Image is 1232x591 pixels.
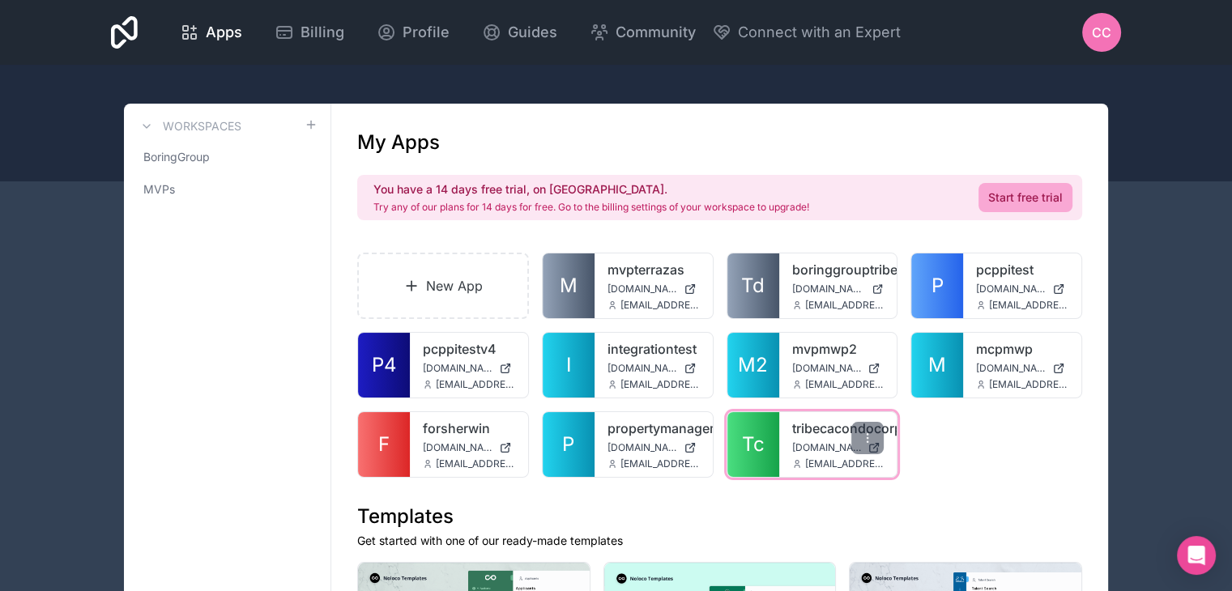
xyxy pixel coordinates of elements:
[143,181,175,198] span: MVPs
[1092,23,1111,42] span: CC
[137,142,318,172] a: BoringGroup
[560,273,578,299] span: M
[137,117,241,136] a: Workspaces
[423,362,515,375] a: [DOMAIN_NAME]
[562,432,574,457] span: P
[792,419,885,438] a: tribecacondocorp
[742,432,765,457] span: Tc
[543,333,595,398] a: I
[741,273,765,299] span: Td
[792,339,885,359] a: mvpmwp2
[976,362,1046,375] span: [DOMAIN_NAME]
[738,21,901,44] span: Connect with an Expert
[469,15,570,50] a: Guides
[403,21,450,44] span: Profile
[792,441,885,454] a: [DOMAIN_NAME]
[607,362,700,375] a: [DOMAIN_NAME]
[301,21,344,44] span: Billing
[167,15,255,50] a: Apps
[976,362,1068,375] a: [DOMAIN_NAME]
[206,21,242,44] span: Apps
[543,412,595,477] a: P
[372,352,397,378] span: P4
[792,260,885,279] a: boringgrouptribeca
[620,378,700,391] span: [EMAIL_ADDRESS][DOMAIN_NAME]
[738,352,768,378] span: M2
[607,260,700,279] a: mvpterrazas
[792,441,862,454] span: [DOMAIN_NAME]
[607,419,700,438] a: propertymanagementssssssss
[607,283,700,295] a: [DOMAIN_NAME]
[143,149,210,165] span: BoringGroup
[378,432,390,457] span: F
[607,441,677,454] span: [DOMAIN_NAME]
[436,457,515,470] span: [EMAIL_ADDRESS][DOMAIN_NAME]
[911,253,963,318] a: P
[792,283,885,295] a: [DOMAIN_NAME]
[566,352,571,378] span: I
[577,15,709,50] a: Community
[423,441,492,454] span: [DOMAIN_NAME]
[373,201,809,214] p: Try any of our plans for 14 days for free. Go to the billing settings of your workspace to upgrade!
[508,21,557,44] span: Guides
[727,412,779,477] a: Tc
[423,419,515,438] a: forsherwin
[423,441,515,454] a: [DOMAIN_NAME]
[607,283,677,295] span: [DOMAIN_NAME]
[805,378,885,391] span: [EMAIL_ADDRESS][DOMAIN_NAME]
[607,339,700,359] a: integrationtest
[357,504,1082,529] h1: Templates
[357,130,440,155] h1: My Apps
[607,441,700,454] a: [DOMAIN_NAME]
[792,362,885,375] a: [DOMAIN_NAME]
[1177,536,1216,575] div: Open Intercom Messenger
[620,457,700,470] span: [EMAIL_ADDRESS][DOMAIN_NAME]
[137,175,318,204] a: MVPs
[928,352,946,378] span: M
[620,299,700,312] span: [EMAIL_ADDRESS][DOMAIN_NAME]
[727,253,779,318] a: Td
[792,362,862,375] span: [DOMAIN_NAME]
[616,21,696,44] span: Community
[989,378,1068,391] span: [EMAIL_ADDRESS][DOMAIN_NAME]
[911,333,963,398] a: M
[978,183,1072,212] a: Start free trial
[976,283,1046,295] span: [DOMAIN_NAME]
[163,118,241,134] h3: Workspaces
[976,260,1068,279] a: pcppitest
[358,412,410,477] a: F
[358,333,410,398] a: P4
[423,362,492,375] span: [DOMAIN_NAME]
[543,253,595,318] a: M
[805,457,885,470] span: [EMAIL_ADDRESS][DOMAIN_NAME]
[792,283,866,295] span: [DOMAIN_NAME]
[989,299,1068,312] span: [EMAIL_ADDRESS][DOMAIN_NAME]
[364,15,463,50] a: Profile
[262,15,357,50] a: Billing
[373,181,809,198] h2: You have a 14 days free trial, on [GEOGRAPHIC_DATA].
[727,333,779,398] a: M2
[357,253,529,319] a: New App
[607,362,677,375] span: [DOMAIN_NAME]
[976,283,1068,295] a: [DOMAIN_NAME]
[931,273,944,299] span: P
[357,533,1082,549] p: Get started with one of our ready-made templates
[976,339,1068,359] a: mcpmwp
[436,378,515,391] span: [EMAIL_ADDRESS][DOMAIN_NAME]
[423,339,515,359] a: pcppitestv4
[712,21,901,44] button: Connect with an Expert
[805,299,885,312] span: [EMAIL_ADDRESS][DOMAIN_NAME]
